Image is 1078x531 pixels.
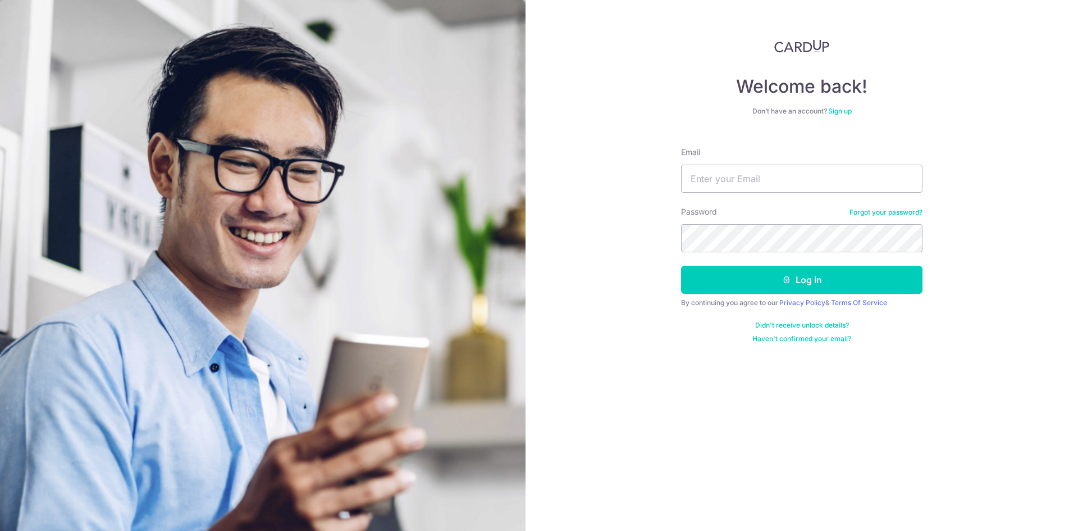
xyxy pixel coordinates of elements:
[828,107,852,115] a: Sign up
[849,208,922,217] a: Forgot your password?
[681,266,922,294] button: Log in
[681,165,922,193] input: Enter your Email
[831,298,887,307] a: Terms Of Service
[681,107,922,116] div: Don’t have an account?
[752,334,851,343] a: Haven't confirmed your email?
[681,206,717,217] label: Password
[681,298,922,307] div: By continuing you agree to our &
[774,39,829,53] img: CardUp Logo
[681,75,922,98] h4: Welcome back!
[681,147,700,158] label: Email
[779,298,825,307] a: Privacy Policy
[755,321,849,330] a: Didn't receive unlock details?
